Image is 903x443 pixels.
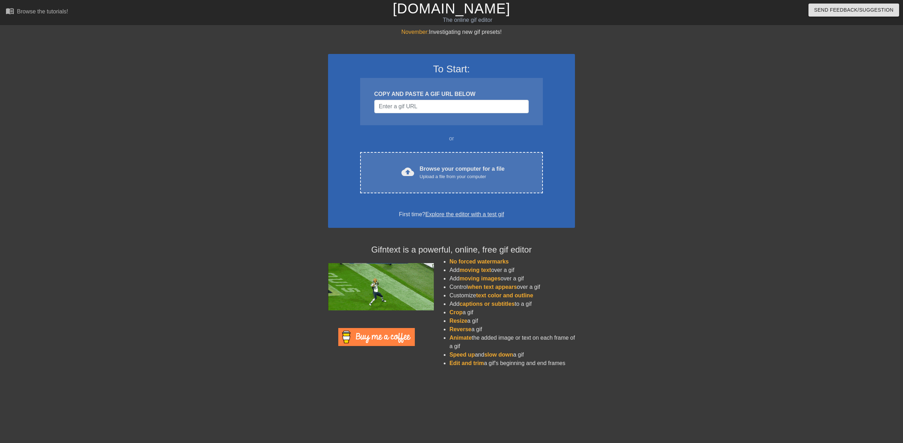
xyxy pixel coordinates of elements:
[17,8,68,14] div: Browse the tutorials!
[460,267,491,273] span: moving text
[449,335,472,341] span: Animate
[401,29,429,35] span: November:
[337,63,566,75] h3: To Start:
[420,173,505,180] div: Upload a file from your computer
[338,328,415,346] img: Buy Me A Coffee
[449,351,575,359] li: and a gif
[449,274,575,283] li: Add over a gif
[476,292,533,298] span: text color and outline
[346,134,557,143] div: or
[808,4,899,17] button: Send Feedback/Suggestion
[393,1,510,16] a: [DOMAIN_NAME]
[449,317,575,325] li: a gif
[449,266,575,274] li: Add over a gif
[401,165,414,178] span: cloud_upload
[328,28,575,36] div: Investigating new gif presets!
[449,325,575,334] li: a gif
[328,245,575,255] h4: Gifntext is a powerful, online, free gif editor
[449,259,509,265] span: No forced watermarks
[374,90,529,98] div: COPY AND PASTE A GIF URL BELOW
[425,211,504,217] a: Explore the editor with a test gif
[449,300,575,308] li: Add to a gif
[374,100,529,113] input: Username
[449,308,575,317] li: a gif
[449,326,471,332] span: Reverse
[484,352,513,358] span: slow down
[814,6,893,14] span: Send Feedback/Suggestion
[449,318,467,324] span: Resize
[420,165,505,180] div: Browse your computer for a file
[449,359,575,368] li: a gif's beginning and end frames
[6,7,68,18] a: Browse the tutorials!
[449,283,575,291] li: Control over a gif
[449,309,462,315] span: Crop
[468,284,517,290] span: when text appears
[460,275,501,281] span: moving images
[6,7,14,15] span: menu_book
[328,263,434,310] img: football_small.gif
[304,16,630,24] div: The online gif editor
[449,334,575,351] li: the added image or text on each frame of a gif
[449,291,575,300] li: Customize
[337,210,566,219] div: First time?
[449,360,484,366] span: Edit and trim
[460,301,515,307] span: captions or subtitles
[449,352,475,358] span: Speed up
